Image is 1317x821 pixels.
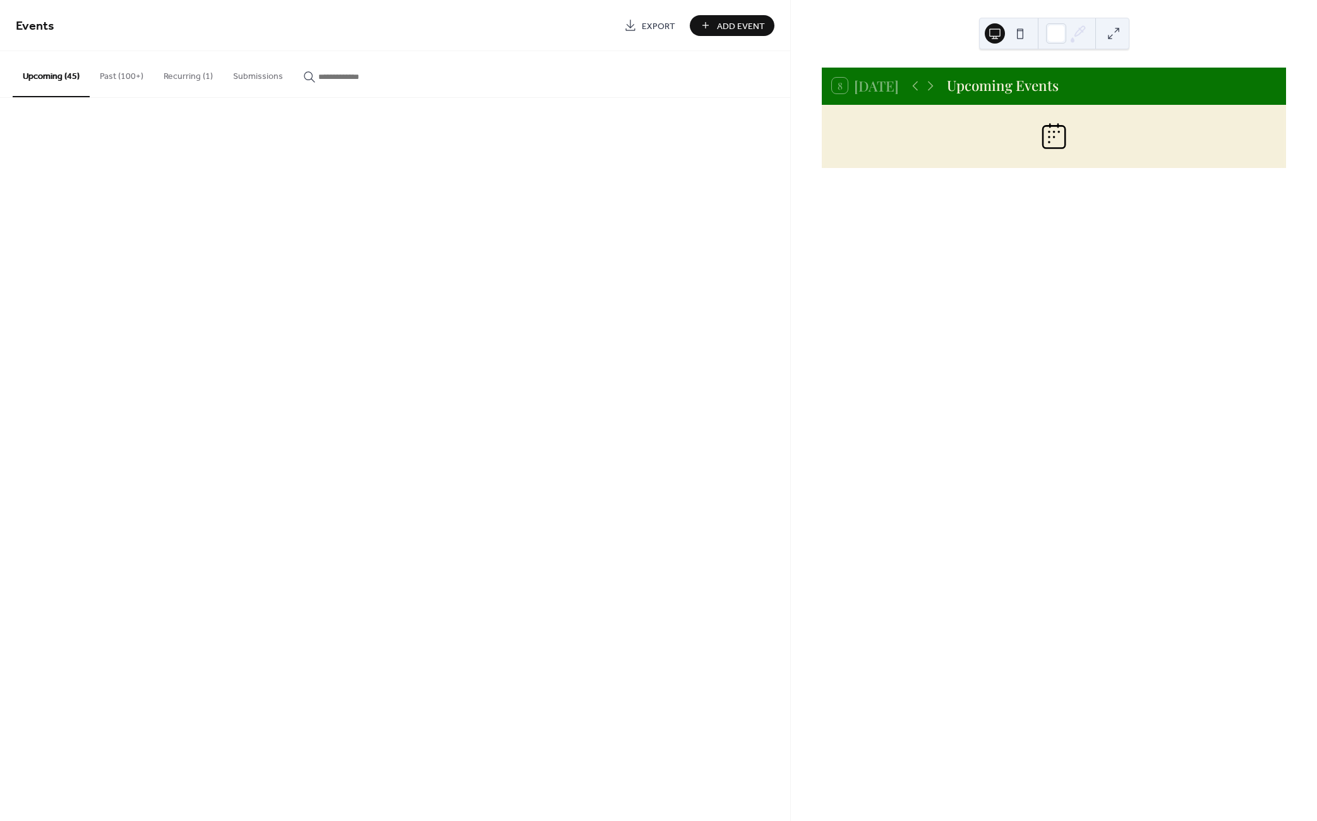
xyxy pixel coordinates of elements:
button: Add Event [690,15,774,36]
span: Export [642,20,675,33]
span: Add Event [717,20,765,33]
button: Past (100+) [90,51,153,96]
span: Events [16,14,54,39]
button: Upcoming (45) [13,51,90,97]
a: Export [615,15,685,36]
button: Submissions [223,51,293,96]
button: Recurring (1) [153,51,223,96]
div: Upcoming Events [947,75,1059,97]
